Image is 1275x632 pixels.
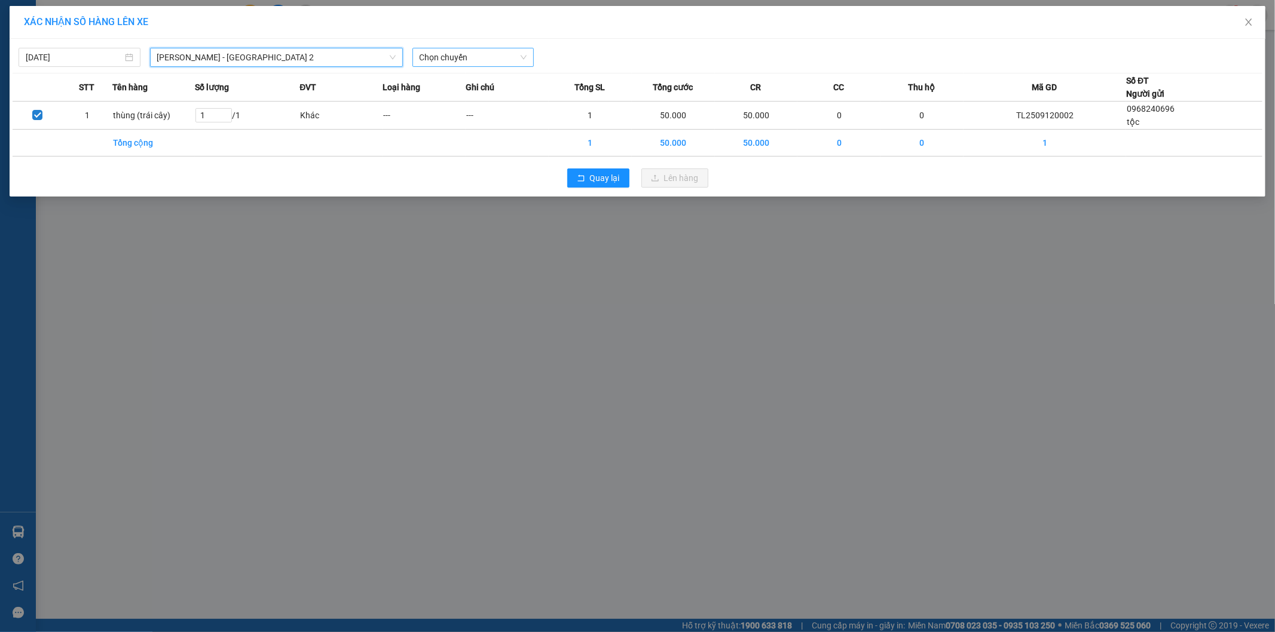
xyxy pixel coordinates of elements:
td: --- [383,102,466,130]
span: STT [79,81,94,94]
span: Ghi chú [466,81,494,94]
span: Loại hàng [383,81,420,94]
span: CR [751,81,762,94]
button: rollbackQuay lại [567,168,629,188]
td: 0 [880,130,964,157]
span: Thu hộ [909,81,935,94]
span: XÁC NHẬN SỐ HÀNG LÊN XE [24,16,148,27]
span: Chọn chuyến [420,48,527,66]
span: rollback [577,174,585,183]
td: thùng (trái cây) [112,102,195,130]
td: / 1 [195,102,299,130]
td: TL2509120002 [964,102,1126,130]
button: Close [1232,6,1265,39]
span: Mã GD [1032,81,1057,94]
input: 12/09/2025 [26,51,123,64]
td: 50.000 [632,130,715,157]
td: 1 [62,102,112,130]
span: Số lượng [195,81,229,94]
td: 50.000 [632,102,715,130]
td: 1 [964,130,1126,157]
div: Số ĐT Người gửi [1126,74,1164,100]
td: 50.000 [715,130,798,157]
td: 0 [797,130,880,157]
span: down [389,54,396,61]
span: Tổng SL [574,81,605,94]
span: 0968240696 [1127,104,1175,113]
td: 1 [549,130,632,157]
span: tộc [1127,117,1139,127]
td: 0 [797,102,880,130]
td: 50.000 [715,102,798,130]
span: Tổng cước [653,81,693,94]
td: --- [466,102,549,130]
td: Tổng cộng [112,130,195,157]
span: Tên hàng [112,81,148,94]
span: Phương Lâm - Sài Gòn 2 [157,48,396,66]
td: 1 [549,102,632,130]
span: close [1244,17,1253,27]
span: ĐVT [299,81,316,94]
button: uploadLên hàng [641,168,708,188]
td: Khác [299,102,383,130]
td: 0 [880,102,964,130]
span: CC [833,81,844,94]
span: Quay lại [590,171,620,185]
